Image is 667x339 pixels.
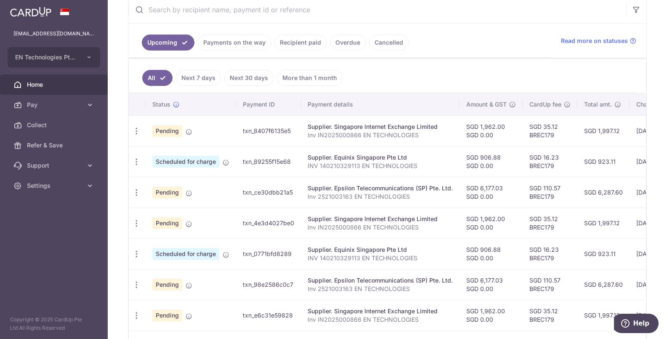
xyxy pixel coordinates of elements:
td: SGD 1,962.00 SGD 0.00 [460,300,523,331]
td: SGD 6,287.60 [577,269,630,300]
p: Inv IN2025000866 EN TECHNOLOGIES [308,315,453,324]
div: Supplier. Singapore Internet Exchange Limited [308,215,453,223]
td: SGD 35.12 BREC179 [523,115,577,146]
p: INV 140210329113 EN TECHNOLOGIES [308,162,453,170]
p: Inv 2521003163 EN TECHNOLOGIES [308,192,453,201]
span: Home [27,80,82,89]
th: Payment details [301,93,460,115]
span: Scheduled for charge [152,156,219,168]
div: Supplier. Equinix Singapore Pte Ltd [308,153,453,162]
td: SGD 16.23 BREC179 [523,146,577,177]
td: SGD 110.57 BREC179 [523,177,577,208]
td: SGD 6,177.03 SGD 0.00 [460,269,523,300]
span: EN Technologies Pte Ltd [15,53,77,61]
span: Pay [27,101,82,109]
span: Amount & GST [466,100,507,109]
span: Pending [152,187,182,198]
span: Refer & Save [27,141,82,149]
p: Inv IN2025000866 EN TECHNOLOGIES [308,223,453,232]
div: Supplier. Singapore Internet Exchange Limited [308,123,453,131]
a: Read more on statuses [561,37,636,45]
span: Support [27,161,82,170]
a: Upcoming [142,35,194,51]
td: SGD 35.12 BREC179 [523,300,577,331]
span: Status [152,100,170,109]
div: Supplier. Epsilon Telecommunications (SP) Pte. Ltd. [308,276,453,285]
td: SGD 923.11 [577,146,630,177]
td: txn_e6c31e59828 [236,300,301,331]
td: txn_4e3d4027be0 [236,208,301,238]
a: Next 30 days [224,70,274,86]
span: Collect [27,121,82,129]
div: Supplier. Singapore Internet Exchange Limited [308,307,453,315]
span: Pending [152,310,182,321]
td: SGD 35.12 BREC179 [523,208,577,238]
p: Inv IN2025000866 EN TECHNOLOGIES [308,131,453,139]
a: Recipient paid [274,35,327,51]
button: EN Technologies Pte Ltd [8,47,100,67]
div: Supplier. Epsilon Telecommunications (SP) Pte. Ltd. [308,184,453,192]
span: Pending [152,279,182,291]
td: SGD 1,962.00 SGD 0.00 [460,208,523,238]
a: All [142,70,173,86]
td: SGD 6,287.60 [577,177,630,208]
span: Pending [152,217,182,229]
a: More than 1 month [277,70,343,86]
td: SGD 1,997.12 [577,115,630,146]
td: SGD 923.11 [577,238,630,269]
span: Pending [152,125,182,137]
th: Payment ID [236,93,301,115]
img: CardUp [10,7,51,17]
td: SGD 906.88 SGD 0.00 [460,238,523,269]
td: txn_ce30dbb21a5 [236,177,301,208]
td: SGD 1,962.00 SGD 0.00 [460,115,523,146]
td: SGD 16.23 BREC179 [523,238,577,269]
a: Next 7 days [176,70,221,86]
td: SGD 1,997.12 [577,208,630,238]
p: Inv 2521003163 EN TECHNOLOGIES [308,285,453,293]
td: SGD 6,177.03 SGD 0.00 [460,177,523,208]
span: Read more on statuses [561,37,628,45]
span: Scheduled for charge [152,248,219,260]
td: SGD 906.88 SGD 0.00 [460,146,523,177]
span: Total amt. [584,100,612,109]
p: [EMAIL_ADDRESS][DOMAIN_NAME] [13,29,94,38]
a: Payments on the way [198,35,271,51]
div: Supplier. Equinix Singapore Pte Ltd [308,246,453,254]
td: txn_0771bfd8289 [236,238,301,269]
span: Settings [27,182,82,190]
iframe: Opens a widget where you can find more information [614,314,659,335]
td: txn_89255f15e68 [236,146,301,177]
a: Cancelled [369,35,409,51]
p: INV 140210329113 EN TECHNOLOGIES [308,254,453,262]
span: CardUp fee [529,100,561,109]
td: txn_8407f6135e5 [236,115,301,146]
td: txn_98e2586c0c7 [236,269,301,300]
a: Overdue [330,35,366,51]
td: SGD 1,997.12 [577,300,630,331]
td: SGD 110.57 BREC179 [523,269,577,300]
